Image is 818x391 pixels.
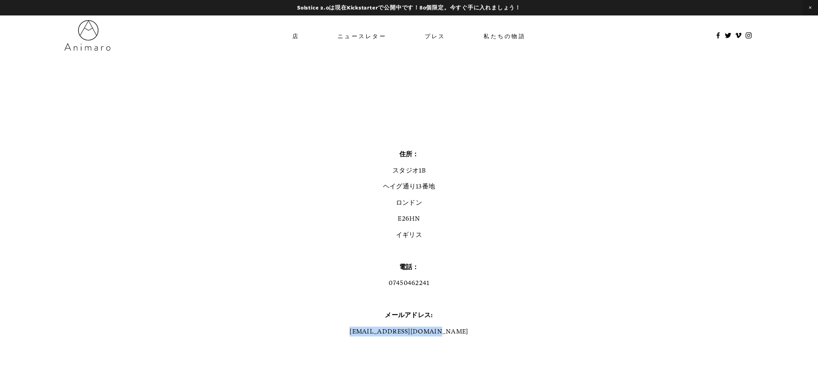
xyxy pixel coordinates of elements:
[350,327,468,335] font: [EMAIL_ADDRESS][DOMAIN_NAME]
[396,199,422,206] font: ロンドン
[425,29,446,42] a: プレス
[484,32,526,39] font: 私たちの物語
[399,263,419,271] font: 電話：
[396,231,422,239] font: イギリス
[338,29,386,42] a: ニュースレター
[385,311,433,319] font: メールアドレス:
[389,279,429,287] font: 07450462241
[392,167,426,174] font: スタジオ1B
[399,150,419,158] font: 住所：
[398,215,420,222] font: E26HN
[425,32,446,39] font: プレス
[292,32,299,39] font: 店
[292,29,299,42] a: 店
[383,182,435,190] font: ヘイグ通り13番地
[338,32,386,39] font: ニュースレター
[484,29,526,42] a: 私たちの物語
[64,20,110,51] img: アニマロ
